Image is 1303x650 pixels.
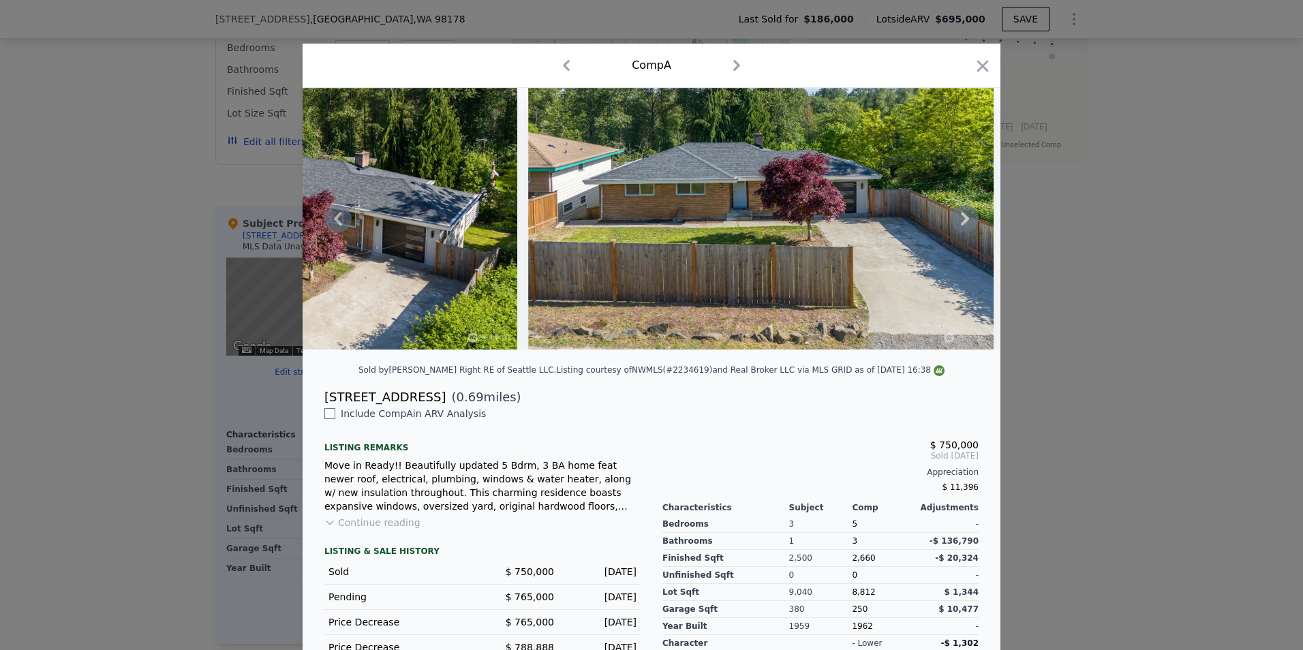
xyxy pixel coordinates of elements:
[662,533,789,550] div: Bathrooms
[506,566,554,577] span: $ 750,000
[662,618,789,635] div: Year Built
[915,516,979,533] div: -
[789,533,853,550] div: 1
[852,533,915,550] div: 3
[945,587,979,597] span: $ 1,344
[565,590,637,604] div: [DATE]
[852,638,882,649] div: - lower
[358,365,556,375] div: Sold by [PERSON_NAME] Right RE of Seattle LLC .
[328,565,472,578] div: Sold
[852,587,875,597] span: 8,812
[789,502,853,513] div: Subject
[556,365,945,375] div: Listing courtesy of NWMLS (#2234619) and Real Broker LLC via MLS GRID as of [DATE] 16:38
[324,516,420,529] button: Continue reading
[662,601,789,618] div: Garage Sqft
[632,57,671,74] div: Comp A
[852,618,915,635] div: 1962
[324,459,641,513] div: Move in Ready!! Beautifully updated 5 Bdrm, 3 BA home feat newer roof, electrical, plumbing, wind...
[662,450,979,461] span: Sold [DATE]
[915,502,979,513] div: Adjustments
[662,516,789,533] div: Bedrooms
[565,565,637,578] div: [DATE]
[930,536,979,546] span: -$ 136,790
[941,638,979,648] span: -$ 1,302
[852,570,857,580] span: 0
[789,618,853,635] div: 1959
[789,516,853,533] div: 3
[789,550,853,567] div: 2,500
[662,584,789,601] div: Lot Sqft
[789,584,853,601] div: 9,040
[335,408,491,419] span: Include Comp A in ARV Analysis
[942,482,979,492] span: $ 11,396
[328,590,472,604] div: Pending
[915,567,979,584] div: -
[662,567,789,584] div: Unfinished Sqft
[528,88,994,350] img: Property Img
[662,467,979,478] div: Appreciation
[938,604,979,614] span: $ 10,477
[328,615,472,629] div: Price Decrease
[789,601,853,618] div: 380
[506,617,554,628] span: $ 765,000
[506,591,554,602] span: $ 765,000
[852,553,875,563] span: 2,660
[935,553,979,563] span: -$ 20,324
[662,502,789,513] div: Characteristics
[852,604,868,614] span: 250
[789,567,853,584] div: 0
[662,550,789,567] div: Finished Sqft
[934,365,945,376] img: NWMLS Logo
[915,618,979,635] div: -
[457,390,484,404] span: 0.69
[565,615,637,629] div: [DATE]
[930,439,979,450] span: $ 750,000
[324,546,641,559] div: LISTING & SALE HISTORY
[852,519,857,529] span: 5
[852,502,915,513] div: Comp
[324,388,446,407] div: [STREET_ADDRESS]
[446,388,521,407] span: ( miles)
[324,431,641,453] div: Listing remarks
